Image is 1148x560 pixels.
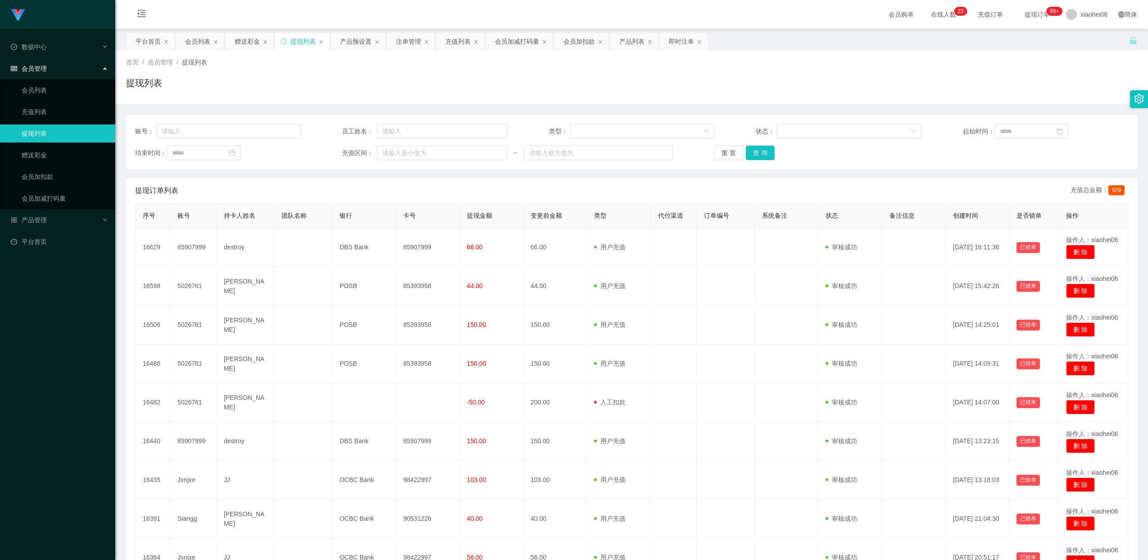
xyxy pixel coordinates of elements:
span: 审核成功 [826,437,857,445]
span: -50.00 [467,399,485,406]
span: 66.00 [467,243,483,251]
td: [DATE] 14:09:31 [946,344,1009,383]
div: 产品预设置 [340,33,372,50]
td: 16482 [136,383,170,422]
span: 会员管理 [148,59,173,66]
span: 数据中心 [11,43,47,50]
td: [DATE] 21:04:30 [946,500,1009,538]
span: 用户充值 [594,360,626,367]
button: 查 询 [746,146,775,160]
td: OCBC Bank [332,500,396,538]
span: ~ [508,148,524,158]
td: 85907999 [170,422,217,461]
button: 删 除 [1066,322,1095,337]
td: 150.00 [523,344,587,383]
div: 会员列表 [185,33,210,50]
span: 审核成功 [826,321,857,328]
i: 图标: close [424,39,429,45]
button: 删 除 [1066,400,1095,414]
span: 操作人：xiaohei06 [1066,546,1118,554]
i: 图标: global [1118,11,1125,18]
span: 卡号 [403,212,416,219]
td: 85393958 [396,267,459,306]
td: 200.00 [523,383,587,422]
span: 持卡人姓名 [224,212,255,219]
i: 图标: close [542,39,547,45]
button: 已锁单 [1016,242,1040,253]
button: 删 除 [1066,477,1095,492]
input: 请输入最大值为 [524,146,673,160]
button: 重 置 [714,146,743,160]
span: 起始时间： [963,127,994,136]
td: DBS Bank [332,422,396,461]
span: 银行 [340,212,352,219]
span: / [177,59,178,66]
a: 充值列表 [22,103,108,121]
span: 提现金额 [467,212,492,219]
button: 已锁单 [1016,320,1040,330]
td: 5026761 [170,383,217,422]
span: 用户充值 [594,437,626,445]
td: POSB [332,267,396,306]
span: 操作人：xiaohei06 [1066,275,1118,282]
img: logo.9652507e.png [11,9,25,22]
td: POSB [332,306,396,344]
div: 即时注单 [669,33,694,50]
a: 提现列表 [22,124,108,142]
sup: 23 [954,7,967,16]
i: 图标: table [11,65,17,72]
input: 请输入最小值为 [377,146,508,160]
span: 用户充值 [594,515,626,522]
span: 150.00 [467,437,486,445]
td: 16391 [136,500,170,538]
i: 图标: check-circle-o [11,44,17,50]
div: 会员加扣款 [563,33,595,50]
td: 90531226 [396,500,459,538]
span: 产品管理 [11,216,47,224]
td: OCBC Bank [332,461,396,500]
td: 103.00 [523,461,587,500]
span: 代付渠道 [658,212,683,219]
span: 提现订单列表 [135,185,178,196]
span: 充值区间： [342,148,377,158]
span: 审核成功 [826,515,857,522]
input: 请输入 [156,124,301,138]
button: 已锁单 [1016,358,1040,369]
span: 103.00 [467,476,486,483]
div: 注单管理 [396,33,421,50]
td: [PERSON_NAME] [217,500,275,538]
div: 充值列表 [445,33,471,50]
span: 审核成功 [826,243,857,251]
td: 85393958 [396,306,459,344]
span: 类型 [594,212,607,219]
td: 85907999 [396,228,459,267]
span: 操作人：xiaohei06 [1066,236,1118,243]
td: [PERSON_NAME] [217,267,275,306]
td: Siangg [170,500,217,538]
td: [PERSON_NAME] [217,383,275,422]
i: 图标: close [213,39,218,45]
td: 16598 [136,267,170,306]
i: 图标: close [598,39,603,45]
button: 已锁单 [1016,436,1040,447]
button: 已锁单 [1016,397,1040,408]
i: 图标: close [697,39,702,45]
i: 图标: setting [1134,94,1144,104]
td: 16440 [136,422,170,461]
div: 会员加减打码量 [495,33,539,50]
td: [DATE] 13:23:15 [946,422,1009,461]
span: 审核成功 [826,399,857,406]
span: 用户充值 [594,321,626,328]
span: 账号 [177,212,190,219]
span: 审核成功 [826,282,857,289]
div: 赠送彩金 [235,33,260,50]
input: 请输入 [377,124,508,138]
span: 首页 [126,59,139,66]
span: 操作人：xiaohei06 [1066,430,1118,437]
span: 会员管理 [11,65,47,72]
span: 类型： [549,127,570,136]
td: 16506 [136,306,170,344]
i: 图标: close [318,39,324,45]
td: 98422997 [396,461,459,500]
span: 操作人：xiaohei06 [1066,353,1118,360]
